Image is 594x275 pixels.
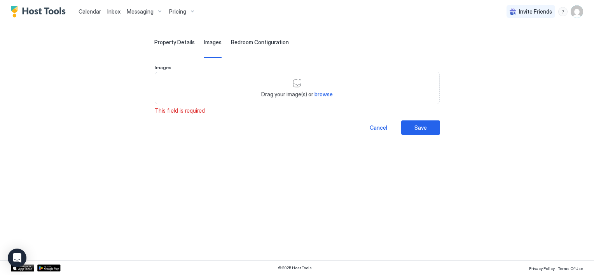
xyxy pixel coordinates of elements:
[558,7,568,16] div: menu
[155,64,171,70] span: Images
[261,91,333,98] span: Drag your image(s) or
[154,39,195,46] span: Property Details
[529,264,555,272] a: Privacy Policy
[204,39,222,46] span: Images
[37,265,61,272] a: Google Play Store
[558,264,583,272] a: Terms Of Use
[107,8,121,15] span: Inbox
[231,39,289,46] span: Bedroom Configuration
[401,120,440,135] button: Save
[169,8,186,15] span: Pricing
[155,107,205,114] span: This field is required
[79,8,101,15] span: Calendar
[11,6,69,17] a: Host Tools Logo
[529,266,555,271] span: Privacy Policy
[558,266,583,271] span: Terms Of Use
[278,265,312,270] span: © 2025 Host Tools
[11,265,34,272] a: App Store
[414,124,427,132] div: Save
[359,120,398,135] button: Cancel
[519,8,552,15] span: Invite Friends
[571,5,583,18] div: User profile
[79,7,101,16] a: Calendar
[8,249,26,267] div: Open Intercom Messenger
[127,8,154,15] span: Messaging
[370,124,387,132] div: Cancel
[107,7,121,16] a: Inbox
[314,91,333,97] span: browse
